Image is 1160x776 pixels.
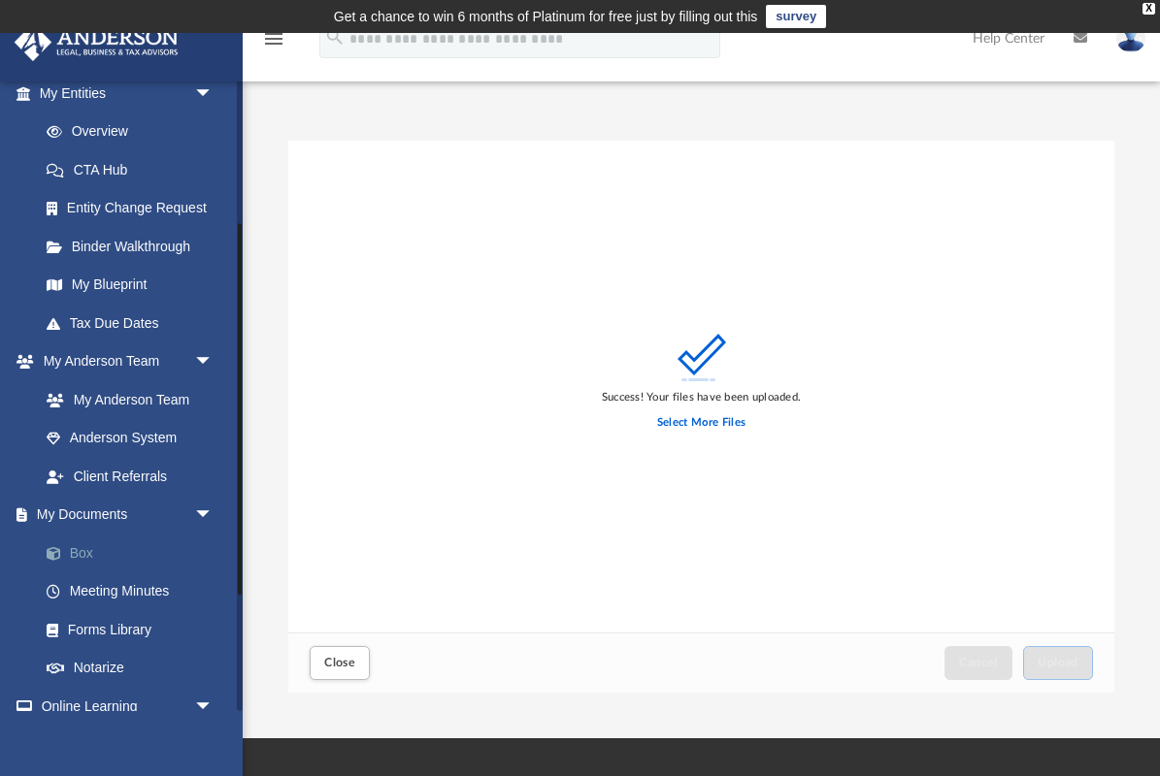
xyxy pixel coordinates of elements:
[194,687,233,727] span: arrow_drop_down
[262,27,285,50] i: menu
[14,496,243,534] a: My Documentsarrow_drop_down
[194,496,233,535] span: arrow_drop_down
[1143,3,1155,15] div: close
[27,227,243,266] a: Binder Walkthrough
[27,419,233,458] a: Anderson System
[194,342,233,382] span: arrow_drop_down
[324,657,355,668] span: Close
[14,74,243,113] a: My Entitiesarrow_drop_down
[27,380,223,419] a: My Anderson Team
[288,141,1114,693] div: Upload
[310,646,370,680] button: Close
[945,646,1012,680] button: Cancel
[766,5,826,28] a: survey
[27,649,243,688] a: Notarize
[959,657,998,668] span: Cancel
[27,572,243,611] a: Meeting Minutes
[27,150,243,189] a: CTA Hub
[1116,24,1145,52] img: User Pic
[1023,646,1093,680] button: Upload
[27,266,233,305] a: My Blueprint
[14,342,233,381] a: My Anderson Teamarrow_drop_down
[262,37,285,50] a: menu
[602,389,801,406] div: Success! Your files have been uploaded.
[1038,657,1078,668] span: Upload
[27,304,243,342] a: Tax Due Dates
[14,687,233,726] a: Online Learningarrow_drop_down
[657,414,746,432] label: Select More Files
[27,610,233,649] a: Forms Library
[324,26,346,48] i: search
[334,5,758,28] div: Get a chance to win 6 months of Platinum for free just by filling out this
[27,533,243,572] a: Box
[27,457,233,496] a: Client Referrals
[288,141,1114,633] div: grid
[9,23,184,61] img: Anderson Advisors Platinum Portal
[194,74,233,113] span: arrow_drop_down
[27,189,243,228] a: Entity Change Request
[27,113,243,151] a: Overview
